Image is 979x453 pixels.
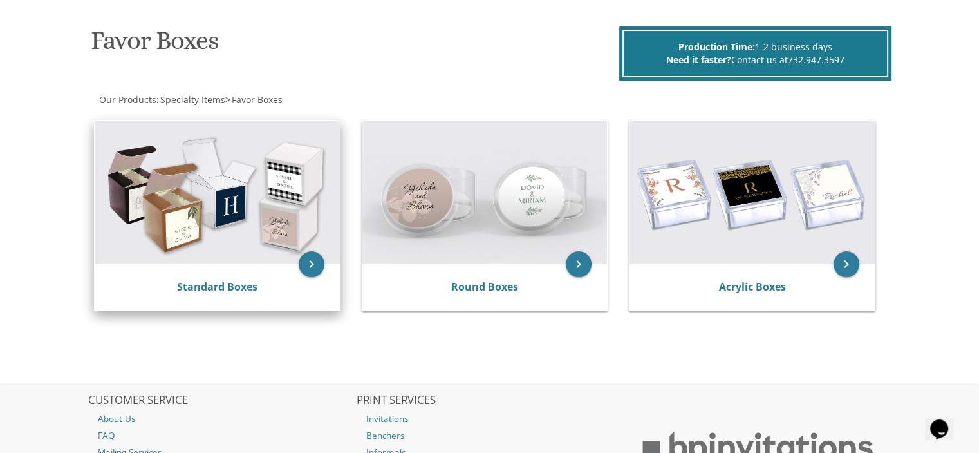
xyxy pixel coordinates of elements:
[88,427,355,444] a: FAQ
[160,93,225,106] span: Specialty Items
[225,93,283,106] span: >
[357,427,623,444] a: Benchers
[719,280,786,294] a: Acrylic Boxes
[177,280,257,294] a: Standard Boxes
[98,93,156,106] a: Our Products
[230,93,283,106] a: Favor Boxes
[451,280,518,294] a: Round Boxes
[299,251,324,277] a: keyboard_arrow_right
[91,26,616,64] h1: Favor Boxes
[788,53,844,66] a: 732.947.3597
[362,121,608,264] img: Round Boxes
[678,41,755,53] span: Production Time:
[566,251,592,277] a: keyboard_arrow_right
[95,121,340,264] img: Standard Boxes
[834,251,859,277] a: keyboard_arrow_right
[88,410,355,427] a: About Us
[232,93,283,106] span: Favor Boxes
[88,93,490,106] div: :
[666,53,731,66] span: Need it faster?
[925,401,966,440] iframe: chat widget
[357,394,623,407] h2: PRINT SERVICES
[159,93,225,106] a: Specialty Items
[622,30,888,77] div: 1-2 business days Contact us at
[88,394,355,407] h2: CUSTOMER SERVICE
[357,410,623,427] a: Invitations
[629,121,875,264] img: Acrylic Boxes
